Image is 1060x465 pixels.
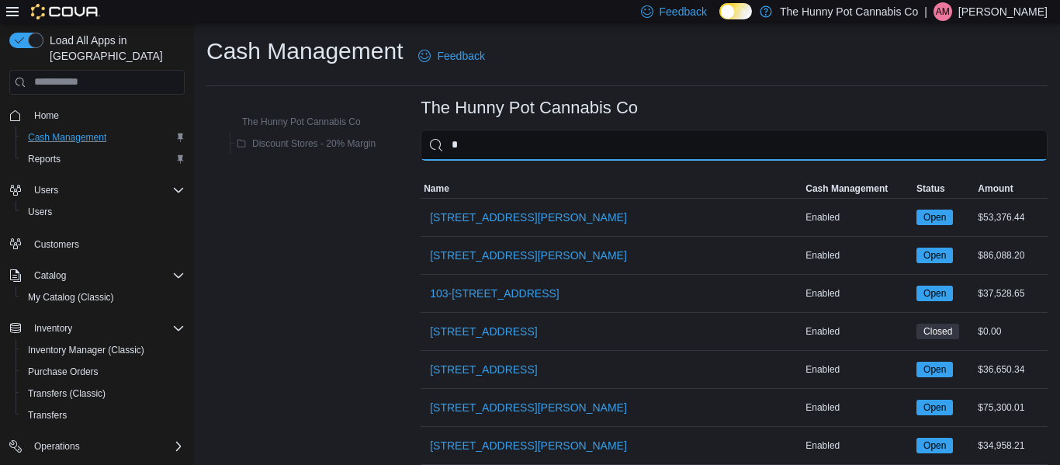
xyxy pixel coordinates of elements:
span: Open [923,248,946,262]
div: Enabled [802,246,913,265]
span: Transfers [22,406,185,425]
a: Transfers (Classic) [22,384,112,403]
span: Closed [923,324,952,338]
a: Inventory Manager (Classic) [22,341,151,359]
button: [STREET_ADDRESS][PERSON_NAME] [424,240,633,271]
span: Inventory Manager (Classic) [28,344,144,356]
span: Open [923,286,946,300]
span: Closed [916,324,959,339]
button: Name [421,179,802,198]
span: Inventory [34,322,72,335]
span: 103-[STREET_ADDRESS] [430,286,559,301]
div: Enabled [802,360,913,379]
div: Enabled [802,208,913,227]
span: Reports [28,153,61,165]
a: Cash Management [22,128,113,147]
span: Customers [34,238,79,251]
p: [PERSON_NAME] [958,2,1048,21]
span: Amount [978,182,1013,195]
span: Load All Apps in [GEOGRAPHIC_DATA] [43,33,185,64]
a: Customers [28,235,85,254]
a: My Catalog (Classic) [22,288,120,307]
span: The Hunny Pot Cannabis Co [242,116,361,128]
div: $53,376.44 [975,208,1048,227]
button: Cash Management [802,179,913,198]
button: Home [3,104,191,127]
button: Status [913,179,975,198]
span: Feedback [437,48,484,64]
h3: The Hunny Pot Cannabis Co [421,99,638,117]
span: Feedback [660,4,707,19]
span: Open [923,210,946,224]
span: Purchase Orders [28,366,99,378]
span: Reports [22,150,185,168]
span: Home [28,106,185,125]
div: $36,650.34 [975,360,1048,379]
button: Reports [16,148,191,170]
input: Dark Mode [719,3,752,19]
span: Cash Management [22,128,185,147]
img: Cova [31,4,100,19]
a: Feedback [412,40,490,71]
span: My Catalog (Classic) [22,288,185,307]
button: Discount Stores - 20% Margin [230,134,382,153]
span: Inventory Manager (Classic) [22,341,185,359]
button: Inventory [28,319,78,338]
span: My Catalog (Classic) [28,291,114,304]
button: Users [28,181,64,200]
span: Open [916,438,953,453]
div: Enabled [802,284,913,303]
button: [STREET_ADDRESS][PERSON_NAME] [424,202,633,233]
button: Customers [3,232,191,255]
h1: Cash Management [206,36,403,67]
p: The Hunny Pot Cannabis Co [780,2,918,21]
button: Catalog [3,265,191,286]
div: Enabled [802,398,913,417]
span: Operations [34,440,80,453]
span: Transfers (Classic) [22,384,185,403]
span: Open [916,362,953,377]
span: [STREET_ADDRESS][PERSON_NAME] [430,248,627,263]
div: $75,300.01 [975,398,1048,417]
div: Enabled [802,322,913,341]
span: Home [34,109,59,122]
a: Reports [22,150,67,168]
a: Users [22,203,58,221]
div: $34,958.21 [975,436,1048,455]
span: Users [34,184,58,196]
span: Open [916,286,953,301]
button: Transfers [16,404,191,426]
span: [STREET_ADDRESS] [430,324,537,339]
button: Purchase Orders [16,361,191,383]
span: Open [916,210,953,225]
button: [STREET_ADDRESS] [424,354,543,385]
input: This is a search bar. As you type, the results lower in the page will automatically filter. [421,130,1048,161]
span: Open [916,248,953,263]
button: Inventory Manager (Classic) [16,339,191,361]
span: Operations [28,437,185,456]
div: $37,528.65 [975,284,1048,303]
div: Ashley Moase [934,2,952,21]
p: | [924,2,927,21]
span: Users [28,181,185,200]
span: Catalog [28,266,185,285]
span: Users [28,206,52,218]
span: AM [936,2,950,21]
span: Customers [28,234,185,253]
span: Open [916,400,953,415]
button: [STREET_ADDRESS] [424,316,543,347]
span: [STREET_ADDRESS][PERSON_NAME] [430,400,627,415]
div: Enabled [802,436,913,455]
span: Purchase Orders [22,363,185,381]
span: Inventory [28,319,185,338]
button: My Catalog (Classic) [16,286,191,308]
button: Users [3,179,191,201]
span: Cash Management [805,182,888,195]
span: [STREET_ADDRESS][PERSON_NAME] [430,438,627,453]
span: Cash Management [28,131,106,144]
button: [STREET_ADDRESS][PERSON_NAME] [424,430,633,461]
button: Operations [28,437,86,456]
span: [STREET_ADDRESS] [430,362,537,377]
div: $86,088.20 [975,246,1048,265]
